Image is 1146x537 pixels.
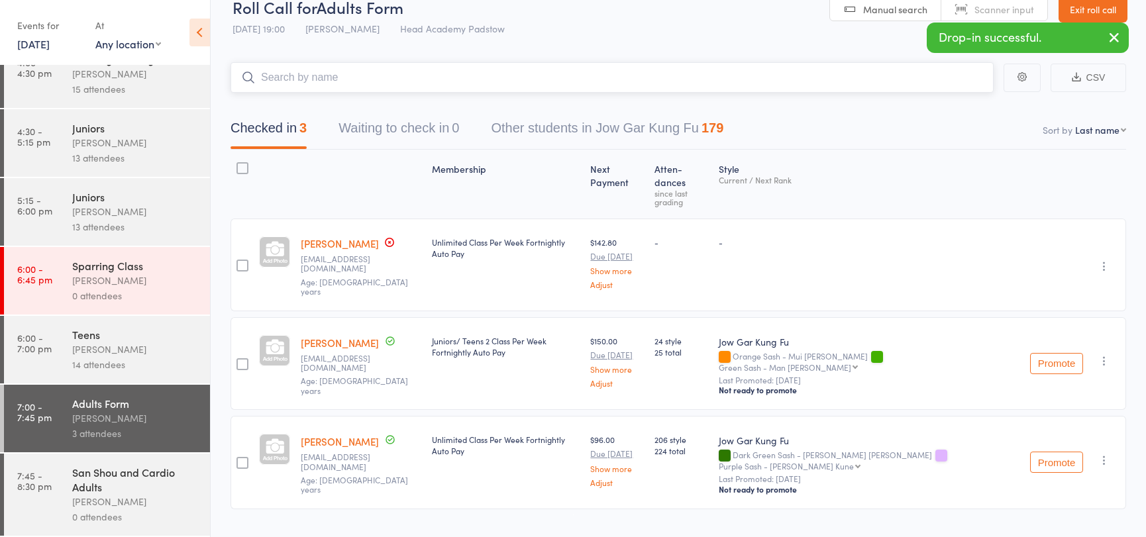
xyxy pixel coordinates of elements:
[654,434,708,445] span: 206 style
[17,264,52,285] time: 6:00 - 6:45 pm
[452,121,459,135] div: 0
[72,342,199,357] div: [PERSON_NAME]
[72,411,199,426] div: [PERSON_NAME]
[301,354,421,373] small: nnongy@gmail.com
[72,494,199,509] div: [PERSON_NAME]
[719,474,1019,483] small: Last Promoted: [DATE]
[590,252,644,261] small: Due [DATE]
[72,189,199,204] div: Juniors
[1051,64,1126,92] button: CSV
[654,189,708,206] div: since last grading
[974,3,1034,16] span: Scanner input
[4,178,210,246] a: 5:15 -6:00 pmJuniors[PERSON_NAME]13 attendees
[719,484,1019,495] div: Not ready to promote
[231,62,994,93] input: Search by name
[339,114,459,149] button: Waiting to check in0
[4,316,210,383] a: 6:00 -7:00 pmTeens[PERSON_NAME]14 attendees
[4,40,210,108] a: 4:00 -4:30 pmLittle Tigers Kung Fu[PERSON_NAME]15 attendees
[432,434,580,456] div: Unlimited Class Per Week Fortnightly Auto Pay
[72,81,199,97] div: 15 attendees
[590,266,644,275] a: Show more
[72,396,199,411] div: Adults Form
[301,276,408,297] span: Age: [DEMOGRAPHIC_DATA] years
[17,57,52,78] time: 4:00 - 4:30 pm
[590,280,644,289] a: Adjust
[590,434,644,486] div: $96.00
[233,22,285,35] span: [DATE] 19:00
[719,352,1019,371] div: Orange Sash - Mui [PERSON_NAME]
[72,258,199,273] div: Sparring Class
[4,247,210,315] a: 6:00 -6:45 pmSparring Class[PERSON_NAME]0 attendees
[1030,353,1083,374] button: Promote
[301,254,421,273] small: granite@internode.on.net
[72,357,199,372] div: 14 attendees
[719,385,1019,395] div: Not ready to promote
[1030,452,1083,473] button: Promote
[719,335,1019,348] div: Jow Gar Kung Fu
[301,236,379,250] a: [PERSON_NAME]
[72,219,199,234] div: 13 attendees
[72,273,199,288] div: [PERSON_NAME]
[491,114,723,149] button: Other students in Jow Gar Kung Fu179
[654,346,708,358] span: 25 total
[301,375,408,395] span: Age: [DEMOGRAPHIC_DATA] years
[72,66,199,81] div: [PERSON_NAME]
[301,474,408,495] span: Age: [DEMOGRAPHIC_DATA] years
[299,121,307,135] div: 3
[590,449,644,458] small: Due [DATE]
[432,236,580,259] div: Unlimited Class Per Week Fortnightly Auto Pay
[590,365,644,373] a: Show more
[17,36,50,51] a: [DATE]
[72,150,199,166] div: 13 attendees
[590,350,644,360] small: Due [DATE]
[4,454,210,536] a: 7:45 -8:30 pmSan Shou and Cardio Adults[PERSON_NAME]0 attendees
[72,135,199,150] div: [PERSON_NAME]
[17,401,52,422] time: 7:00 - 7:45 pm
[17,15,82,36] div: Events for
[1075,123,1120,136] div: Last name
[432,335,580,358] div: Juniors/ Teens 2 Class Per Week Fortnightly Auto Pay
[72,121,199,135] div: Juniors
[301,336,379,350] a: [PERSON_NAME]
[17,470,52,491] time: 7:45 - 8:30 pm
[654,445,708,456] span: 224 total
[654,335,708,346] span: 24 style
[719,450,1019,470] div: Dark Green Sash - [PERSON_NAME] [PERSON_NAME]
[927,23,1129,53] div: Drop-in successful.
[72,288,199,303] div: 0 attendees
[4,385,210,452] a: 7:00 -7:45 pmAdults Form[PERSON_NAME]3 attendees
[719,175,1019,184] div: Current / Next Rank
[301,434,379,448] a: [PERSON_NAME]
[719,363,851,371] div: Green Sash - Man [PERSON_NAME]
[72,426,199,441] div: 3 attendees
[585,156,649,213] div: Next Payment
[301,452,421,471] small: admin@kungfupadstow.com.au
[590,464,644,473] a: Show more
[719,462,854,470] div: Purple Sash - [PERSON_NAME] Kune
[95,15,161,36] div: At
[231,114,307,149] button: Checked in3
[654,236,708,248] div: -
[590,335,644,387] div: $150.00
[702,121,723,135] div: 179
[17,195,52,216] time: 5:15 - 6:00 pm
[4,109,210,177] a: 4:30 -5:15 pmJuniors[PERSON_NAME]13 attendees
[72,327,199,342] div: Teens
[305,22,380,35] span: [PERSON_NAME]
[72,204,199,219] div: [PERSON_NAME]
[863,3,927,16] span: Manual search
[649,156,713,213] div: Atten­dances
[719,236,1019,248] div: -
[72,465,199,494] div: San Shou and Cardio Adults
[17,332,52,354] time: 6:00 - 7:00 pm
[719,434,1019,447] div: Jow Gar Kung Fu
[590,236,644,289] div: $142.80
[72,509,199,524] div: 0 attendees
[713,156,1025,213] div: Style
[427,156,585,213] div: Membership
[95,36,161,51] div: Any location
[400,22,505,35] span: Head Academy Padstow
[719,375,1019,385] small: Last Promoted: [DATE]
[590,379,644,387] a: Adjust
[1043,123,1072,136] label: Sort by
